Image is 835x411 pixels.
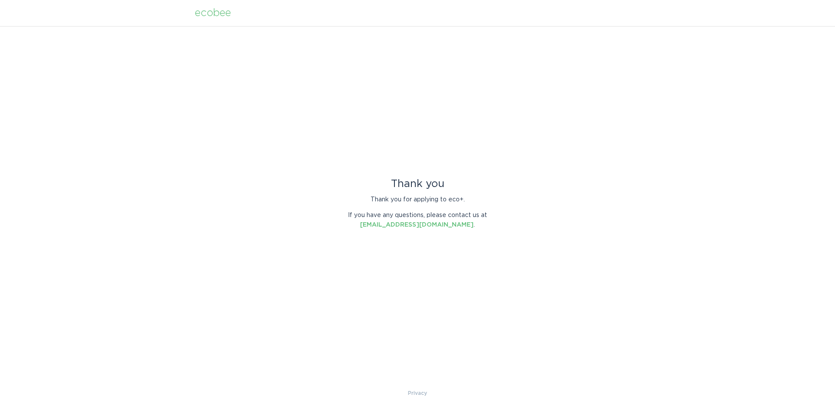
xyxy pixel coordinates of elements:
[195,8,231,18] div: ecobee
[341,211,494,230] p: If you have any questions, please contact us at .
[408,388,427,398] a: Privacy Policy & Terms of Use
[360,222,474,228] a: [EMAIL_ADDRESS][DOMAIN_NAME]
[341,195,494,204] p: Thank you for applying to eco+.
[341,179,494,189] div: Thank you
